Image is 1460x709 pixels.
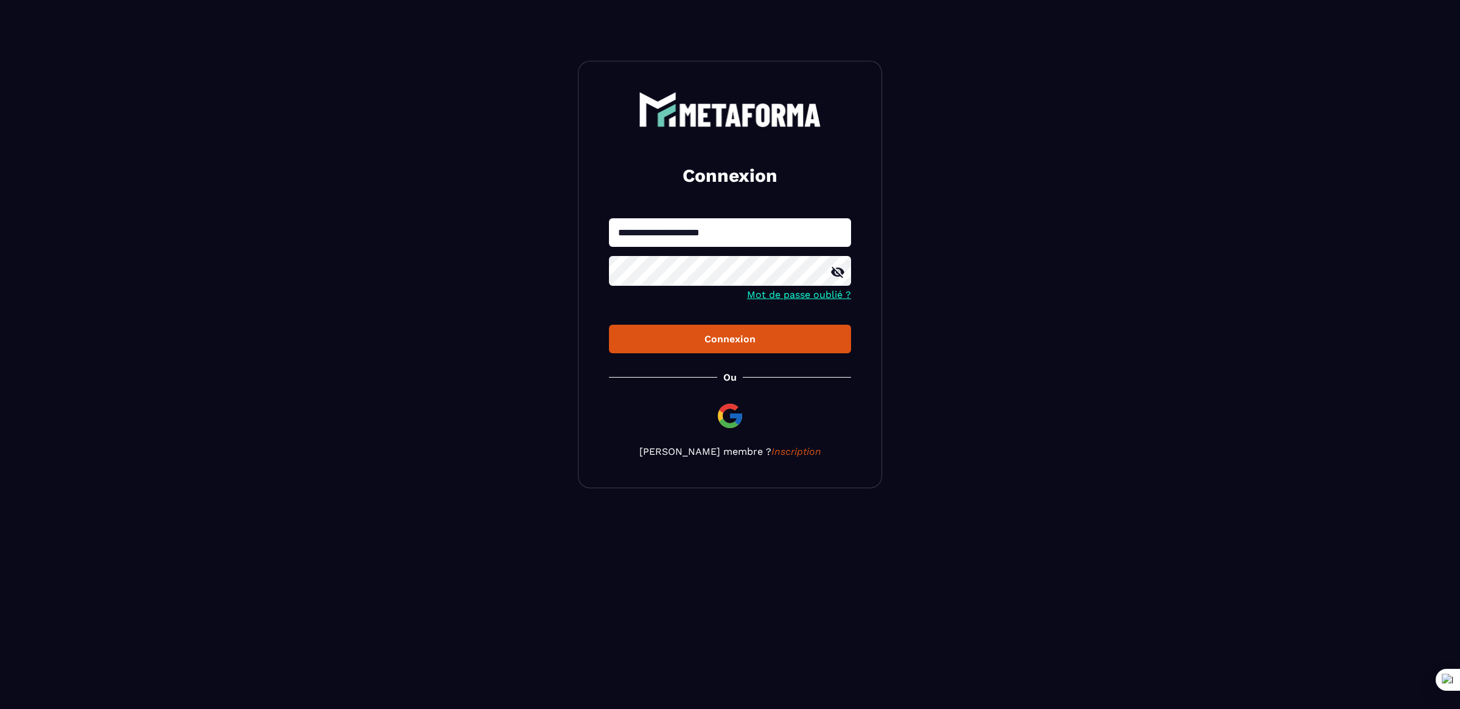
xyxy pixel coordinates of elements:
p: [PERSON_NAME] membre ? [609,446,851,457]
a: Mot de passe oublié ? [747,289,851,300]
img: google [715,401,745,431]
a: Inscription [771,446,821,457]
h2: Connexion [624,164,836,188]
a: logo [609,92,851,127]
div: Connexion [619,333,841,345]
button: Connexion [609,325,851,353]
img: logo [639,92,821,127]
p: Ou [723,372,737,383]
